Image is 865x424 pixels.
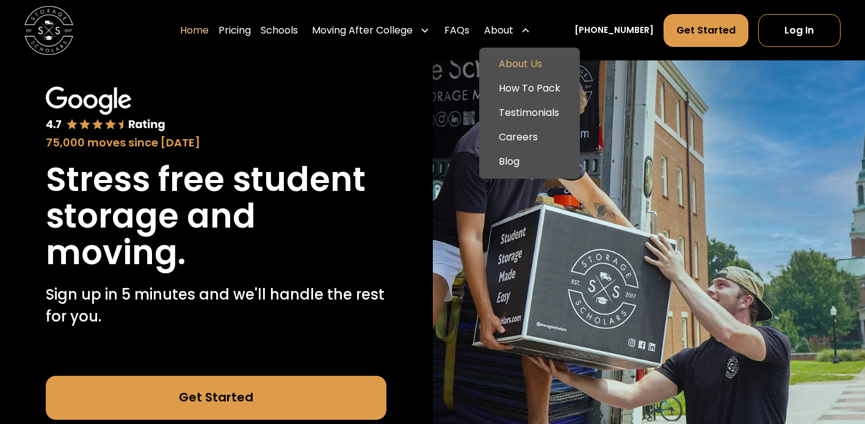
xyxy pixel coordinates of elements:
[307,13,435,48] div: Moving After College
[479,13,535,48] div: About
[46,284,386,328] p: Sign up in 5 minutes and we'll handle the rest for you.
[484,101,575,125] a: Testimonials
[758,14,841,47] a: Log In
[46,135,386,151] div: 75,000 moves since [DATE]
[444,13,469,48] a: FAQs
[484,149,575,174] a: Blog
[479,48,580,179] nav: About
[484,77,575,101] a: How To Pack
[46,161,386,271] h1: Stress free student storage and moving.
[24,6,73,55] img: Storage Scholars main logo
[180,13,209,48] a: Home
[664,14,748,47] a: Get Started
[484,52,575,77] a: About Us
[261,13,298,48] a: Schools
[574,24,654,37] a: [PHONE_NUMBER]
[46,87,165,132] img: Google 4.7 star rating
[46,376,386,420] a: Get Started
[312,23,413,38] div: Moving After College
[484,23,513,38] div: About
[484,125,575,149] a: Careers
[219,13,251,48] a: Pricing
